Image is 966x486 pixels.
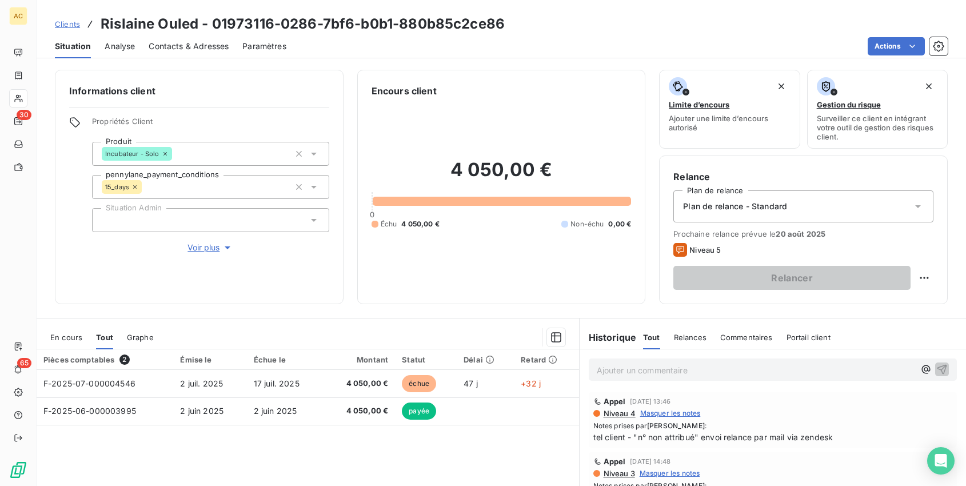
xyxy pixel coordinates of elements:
[817,100,881,109] span: Gestion du risque
[807,70,948,149] button: Gestion du risqueSurveiller ce client en intégrant votre outil de gestion des risques client.
[242,41,286,52] span: Paramètres
[787,333,831,342] span: Portail client
[604,397,626,406] span: Appel
[92,117,329,133] span: Propriétés Client
[372,158,632,193] h2: 4 050,00 €
[17,358,31,368] span: 65
[570,219,604,229] span: Non-échu
[608,219,631,229] span: 0,00 €
[521,355,572,364] div: Retard
[689,245,721,254] span: Niveau 5
[464,355,507,364] div: Délai
[43,379,135,388] span: F-2025-07-000004546
[254,406,297,416] span: 2 juin 2025
[9,7,27,25] div: AC
[105,41,135,52] span: Analyse
[101,14,505,34] h3: Rislaine Ouled - 01973116-0286-7bf6-b0b1-880b85c2ce86
[643,333,660,342] span: Tout
[254,355,317,364] div: Échue le
[580,330,637,344] h6: Historique
[464,379,478,388] span: 47 j
[105,150,159,157] span: Incubateur - Solo
[673,229,933,238] span: Prochaine relance prévue le
[593,421,953,431] span: Notes prises par :
[127,333,154,342] span: Graphe
[55,19,80,29] span: Clients
[102,215,111,225] input: Ajouter une valeur
[43,406,136,416] span: F-2025-06-000003995
[180,406,223,416] span: 2 juin 2025
[92,241,329,254] button: Voir plus
[9,461,27,479] img: Logo LeanPay
[683,201,787,212] span: Plan de relance - Standard
[17,110,31,120] span: 30
[630,398,670,405] span: [DATE] 13:46
[673,266,911,290] button: Relancer
[720,333,773,342] span: Commentaires
[330,405,389,417] span: 4 050,00 €
[640,468,700,479] span: Masquer les notes
[254,379,300,388] span: 17 juil. 2025
[96,333,113,342] span: Tout
[119,354,130,365] span: 2
[43,354,166,365] div: Pièces comptables
[142,182,151,192] input: Ajouter une valeur
[673,170,933,184] h6: Relance
[330,355,389,364] div: Montant
[402,355,450,364] div: Statut
[55,41,91,52] span: Situation
[776,229,825,238] span: 20 août 2025
[69,84,329,98] h6: Informations client
[630,458,670,465] span: [DATE] 14:48
[602,469,635,478] span: Niveau 3
[674,333,706,342] span: Relances
[9,112,27,130] a: 30
[180,355,239,364] div: Émise le
[640,408,701,419] span: Masquer les notes
[105,184,129,190] span: 15_days
[402,403,436,420] span: payée
[172,149,181,159] input: Ajouter une valeur
[401,219,440,229] span: 4 050,00 €
[50,333,82,342] span: En cours
[647,421,705,430] span: [PERSON_NAME]
[187,242,233,253] span: Voir plus
[330,378,389,389] span: 4 050,00 €
[372,84,437,98] h6: Encours client
[149,41,229,52] span: Contacts & Adresses
[669,100,729,109] span: Limite d’encours
[180,379,223,388] span: 2 juil. 2025
[521,379,541,388] span: +32 j
[817,114,938,141] span: Surveiller ce client en intégrant votre outil de gestion des risques client.
[593,431,953,443] span: tel client - "n° non attribué" envoi relance par mail via zendesk
[604,457,626,466] span: Appel
[402,375,436,392] span: échue
[659,70,800,149] button: Limite d’encoursAjouter une limite d’encours autorisé
[381,219,397,229] span: Échu
[602,409,636,418] span: Niveau 4
[868,37,925,55] button: Actions
[55,18,80,30] a: Clients
[370,210,374,219] span: 0
[669,114,790,132] span: Ajouter une limite d’encours autorisé
[927,447,955,475] div: Open Intercom Messenger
